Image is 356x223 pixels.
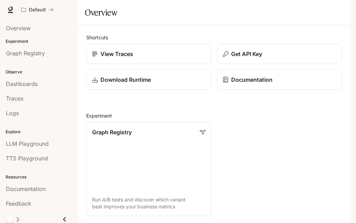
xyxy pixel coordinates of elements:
p: Get API Key [231,50,262,58]
a: View Traces [86,44,211,64]
a: Graph RegistryRun A/B tests and discover which variant best improves your business metrics [86,122,211,216]
p: Default [29,7,46,13]
h1: Overview [85,6,117,19]
p: Documentation [231,75,273,84]
a: Download Runtime [86,70,211,90]
button: Get API Key [217,44,342,64]
h2: Experiment [86,112,342,119]
p: Run A/B tests and discover which variant best improves your business metrics [92,196,205,210]
button: All workspaces [18,3,57,17]
h2: Shortcuts [86,34,342,41]
p: View Traces [100,50,133,58]
p: Graph Registry [92,128,132,136]
p: Download Runtime [100,75,151,84]
a: Documentation [217,70,342,90]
